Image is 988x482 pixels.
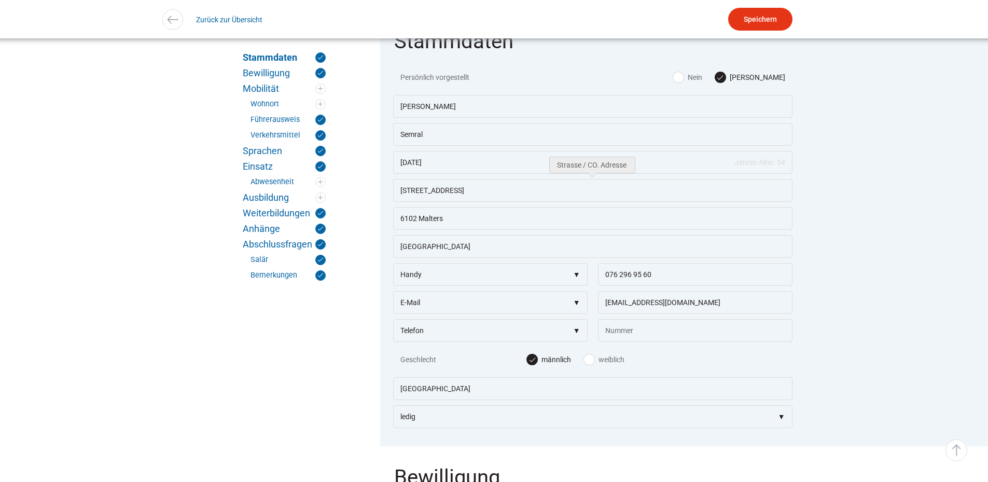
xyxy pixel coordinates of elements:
a: Verkehrsmittel [251,130,326,141]
input: Nummer [598,263,792,286]
a: Einsatz [243,161,326,172]
input: Speichern [728,8,792,31]
label: weiblich [584,354,624,365]
label: Nein [673,72,702,82]
a: Stammdaten [243,52,326,63]
a: Führerausweis [251,115,326,125]
input: Strasse / CO. Adresse [393,179,792,202]
a: Weiterbildungen [243,208,326,218]
input: Vorname [393,95,792,118]
a: Zurück zur Übersicht [196,8,262,31]
a: Abschlussfragen [243,239,326,250]
span: Geschlecht [400,354,527,365]
input: Nachname [393,123,792,146]
a: Anhänge [243,224,326,234]
a: Mobilität [243,84,326,94]
label: männlich [527,354,571,365]
input: Land [393,235,792,258]
a: Bewilligung [243,68,326,78]
a: Abwesenheit [251,177,326,187]
span: Persönlich vorgestellt [400,72,527,82]
a: Ausbildung [243,192,326,203]
input: PLZ/Ort [393,207,792,230]
input: Geburtsdatum [393,151,792,174]
a: Wohnort [251,99,326,109]
label: [PERSON_NAME] [715,72,785,82]
img: icon-arrow-left.svg [165,12,180,27]
legend: Stammdaten [393,31,795,65]
input: Nationalität [393,377,792,400]
a: Salär [251,255,326,265]
a: ▵ Nach oben [945,439,967,461]
input: Nummer [598,291,792,314]
a: Sprachen [243,146,326,156]
a: Bemerkungen [251,270,326,281]
input: Nummer [598,319,792,342]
